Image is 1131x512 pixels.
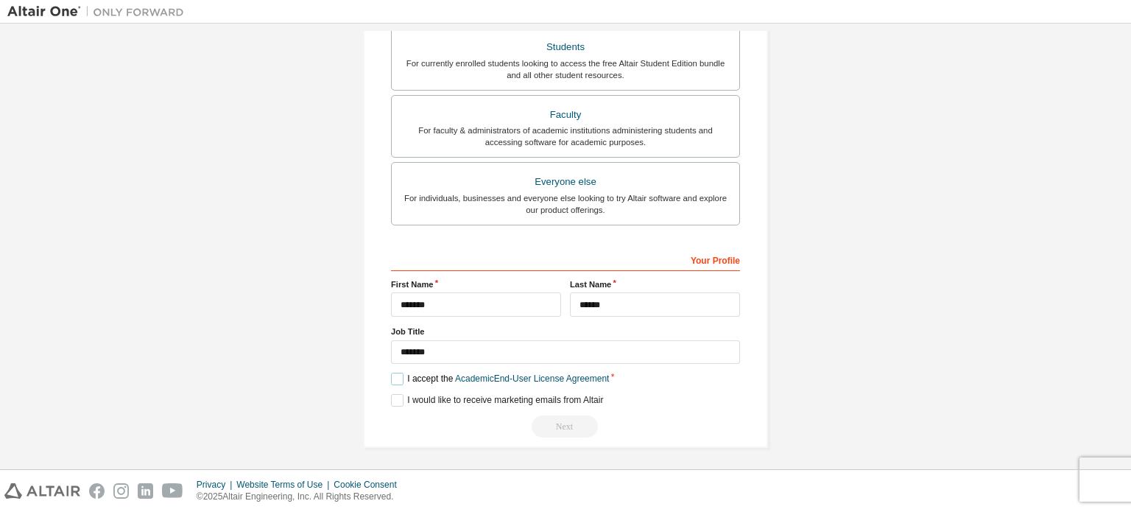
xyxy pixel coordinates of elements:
[401,37,730,57] div: Students
[138,483,153,499] img: linkedin.svg
[334,479,405,491] div: Cookie Consent
[455,374,609,384] a: Academic End-User License Agreement
[401,57,730,81] div: For currently enrolled students looking to access the free Altair Student Edition bundle and all ...
[391,326,740,337] label: Job Title
[236,479,334,491] div: Website Terms of Use
[197,491,406,503] p: © 2025 Altair Engineering, Inc. All Rights Reserved.
[401,192,730,216] div: For individuals, businesses and everyone else looking to try Altair software and explore our prod...
[391,415,740,438] div: Read and acccept EULA to continue
[197,479,236,491] div: Privacy
[391,373,609,385] label: I accept the
[7,4,191,19] img: Altair One
[401,105,730,125] div: Faculty
[162,483,183,499] img: youtube.svg
[401,125,730,148] div: For faculty & administrators of academic institutions administering students and accessing softwa...
[570,278,740,290] label: Last Name
[401,172,730,192] div: Everyone else
[391,394,603,407] label: I would like to receive marketing emails from Altair
[89,483,105,499] img: facebook.svg
[391,278,561,290] label: First Name
[391,248,740,271] div: Your Profile
[113,483,129,499] img: instagram.svg
[4,483,80,499] img: altair_logo.svg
